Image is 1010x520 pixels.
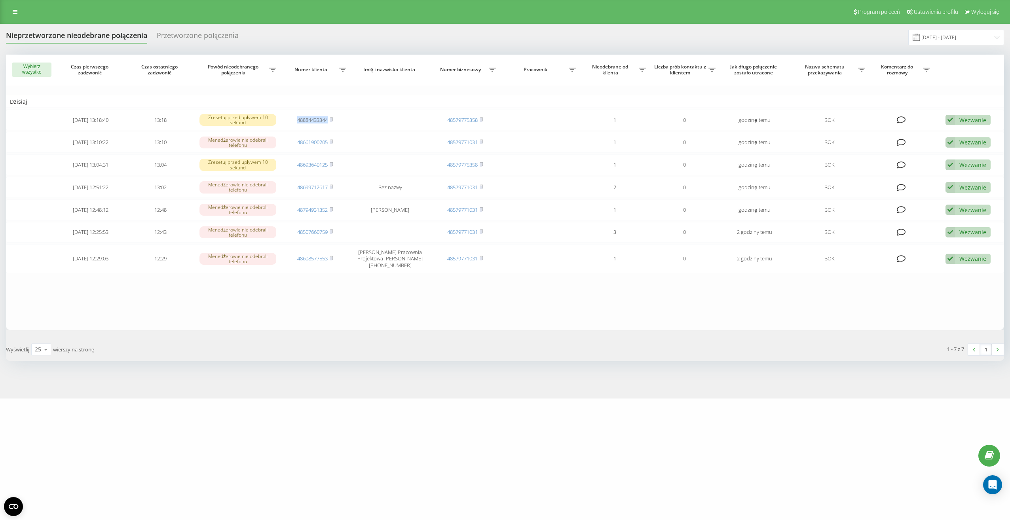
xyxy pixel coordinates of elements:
span: Imię i nazwisko klienta [358,66,423,73]
td: [PERSON_NAME] Pracownia Projektowa [PERSON_NAME] [PHONE_NUMBER] [350,244,430,273]
td: 0 [650,199,720,220]
span: Jak długo połączenie zostało utracone [727,64,782,76]
a: 48693640125 [297,161,328,168]
span: Czas ostatniego zadzwonić [133,64,188,76]
a: 48661900205 [297,139,328,146]
td: Bez nazwy [350,177,430,198]
span: wierszy na stronę [53,346,94,353]
td: 13:02 [126,177,196,198]
td: [DATE] 13:18:40 [56,110,126,131]
td: 1 [580,154,650,175]
div: Menedżerowie nie odebrali telefonu [199,181,276,193]
td: 0 [650,177,720,198]
div: Wezwanie [959,228,986,236]
div: Wezwanie [959,206,986,214]
a: 1 [980,344,992,355]
td: BOK [790,132,870,153]
td: godzinę temu [720,110,790,131]
td: 13:04 [126,154,196,175]
span: Numer biznesowy [434,66,489,73]
td: 1 [580,199,650,220]
span: Wyświetlij [6,346,29,353]
td: BOK [790,110,870,131]
td: godzinę temu [720,199,790,220]
a: 48579775358 [447,161,478,168]
td: 3 [580,222,650,243]
td: BOK [790,177,870,198]
a: 48579771031 [447,184,478,191]
span: Liczba prób kontaktu z klientem [654,64,709,76]
td: 2 godziny temu [720,244,790,273]
a: 48884433344 [297,116,328,123]
td: [DATE] 12:25:53 [56,222,126,243]
td: [PERSON_NAME] [350,199,430,220]
a: 48579771031 [447,206,478,213]
span: Ustawienia profilu [914,9,958,15]
div: Wezwanie [959,116,986,124]
div: Zresetuj przed upływem 10 sekund [199,114,276,126]
div: Wezwanie [959,255,986,262]
a: 48579775358 [447,116,478,123]
td: 0 [650,110,720,131]
button: Wybierz wszystko [12,63,51,77]
div: 1 - 7 z 7 [947,345,964,353]
td: 12:29 [126,244,196,273]
td: 0 [650,132,720,153]
div: Nieprzetworzone nieodebrane połączenia [6,31,147,44]
div: Wezwanie [959,139,986,146]
div: Menedżerowie nie odebrali telefonu [199,253,276,265]
a: 48608577553 [297,255,328,262]
td: [DATE] 13:04:31 [56,154,126,175]
div: Open Intercom Messenger [983,475,1002,494]
div: Zresetuj przed upływem 10 sekund [199,159,276,171]
td: godzinę temu [720,154,790,175]
td: 2 [580,177,650,198]
td: 0 [650,244,720,273]
div: Wezwanie [959,161,986,169]
a: 48507660759 [297,228,328,235]
td: 12:43 [126,222,196,243]
span: Powód nieodebranego połączenia [200,64,269,76]
td: BOK [790,222,870,243]
button: Open CMP widget [4,497,23,516]
div: 25 [35,345,41,353]
td: 0 [650,154,720,175]
td: 13:10 [126,132,196,153]
span: Pracownik [504,66,569,73]
a: 48699712617 [297,184,328,191]
td: BOK [790,154,870,175]
span: Komentarz do rozmowy [873,64,923,76]
div: Menedżerowie nie odebrali telefonu [199,204,276,216]
div: Wezwanie [959,184,986,191]
td: Dzisiaj [6,96,1004,108]
td: 1 [580,244,650,273]
td: BOK [790,199,870,220]
a: 48579771031 [447,139,478,146]
span: Czas pierwszego zadzwonić [63,64,119,76]
td: 2 godziny temu [720,222,790,243]
div: Przetworzone połączenia [157,31,239,44]
td: 1 [580,110,650,131]
span: Nieodebrane od klienta [584,64,639,76]
td: godzinę temu [720,177,790,198]
div: Menedżerowie nie odebrali telefonu [199,137,276,148]
span: Program poleceń [858,9,900,15]
td: [DATE] 13:10:22 [56,132,126,153]
span: Wyloguj się [971,9,999,15]
td: 1 [580,132,650,153]
span: Numer klienta [285,66,340,73]
a: 48794931352 [297,206,328,213]
a: 48579771031 [447,228,478,235]
td: [DATE] 12:51:22 [56,177,126,198]
a: 48579771031 [447,255,478,262]
td: 0 [650,222,720,243]
td: BOK [790,244,870,273]
td: 13:18 [126,110,196,131]
td: [DATE] 12:29:03 [56,244,126,273]
span: Nazwa schematu przekazywania [794,64,858,76]
td: 12:48 [126,199,196,220]
td: godzinę temu [720,132,790,153]
div: Menedżerowie nie odebrali telefonu [199,226,276,238]
td: [DATE] 12:48:12 [56,199,126,220]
